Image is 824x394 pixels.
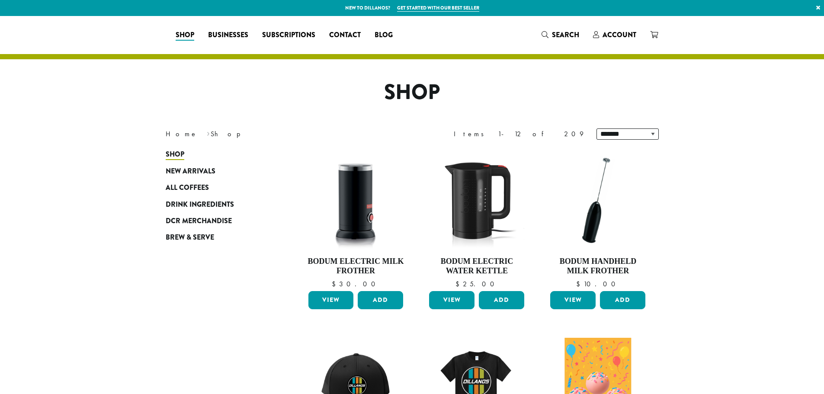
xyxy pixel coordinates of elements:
[166,146,269,163] a: Shop
[479,291,524,309] button: Add
[176,30,194,41] span: Shop
[552,30,579,40] span: Search
[332,279,379,288] bdi: 30.00
[329,30,361,41] span: Contact
[600,291,645,309] button: Add
[166,213,269,229] a: DCR Merchandise
[208,30,248,41] span: Businesses
[166,149,184,160] span: Shop
[429,291,475,309] a: View
[166,179,269,196] a: All Coffees
[166,129,198,138] a: Home
[427,151,526,250] img: DP3955.01.png
[166,183,209,193] span: All Coffees
[548,151,648,288] a: Bodum Handheld Milk Frother $10.00
[166,229,269,246] a: Brew & Serve
[454,129,584,139] div: Items 1-12 of 209
[427,151,526,288] a: Bodum Electric Water Kettle $25.00
[166,129,399,139] nav: Breadcrumb
[166,216,232,227] span: DCR Merchandise
[306,257,406,275] h4: Bodum Electric Milk Frother
[332,279,339,288] span: $
[166,163,269,179] a: New Arrivals
[306,151,405,250] img: DP3954.01-002.png
[166,232,214,243] span: Brew & Serve
[375,30,393,41] span: Blog
[455,279,463,288] span: $
[576,279,619,288] bdi: 10.00
[550,291,596,309] a: View
[548,151,648,250] img: DP3927.01-002.png
[548,257,648,275] h4: Bodum Handheld Milk Frother
[166,199,234,210] span: Drink Ingredients
[166,196,269,212] a: Drink Ingredients
[576,279,584,288] span: $
[427,257,526,275] h4: Bodum Electric Water Kettle
[455,279,498,288] bdi: 25.00
[159,80,665,105] h1: Shop
[535,28,586,42] a: Search
[358,291,403,309] button: Add
[397,4,479,12] a: Get started with our best seller
[207,126,210,139] span: ›
[603,30,636,40] span: Account
[306,151,406,288] a: Bodum Electric Milk Frother $30.00
[262,30,315,41] span: Subscriptions
[169,28,201,42] a: Shop
[166,166,215,177] span: New Arrivals
[308,291,354,309] a: View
